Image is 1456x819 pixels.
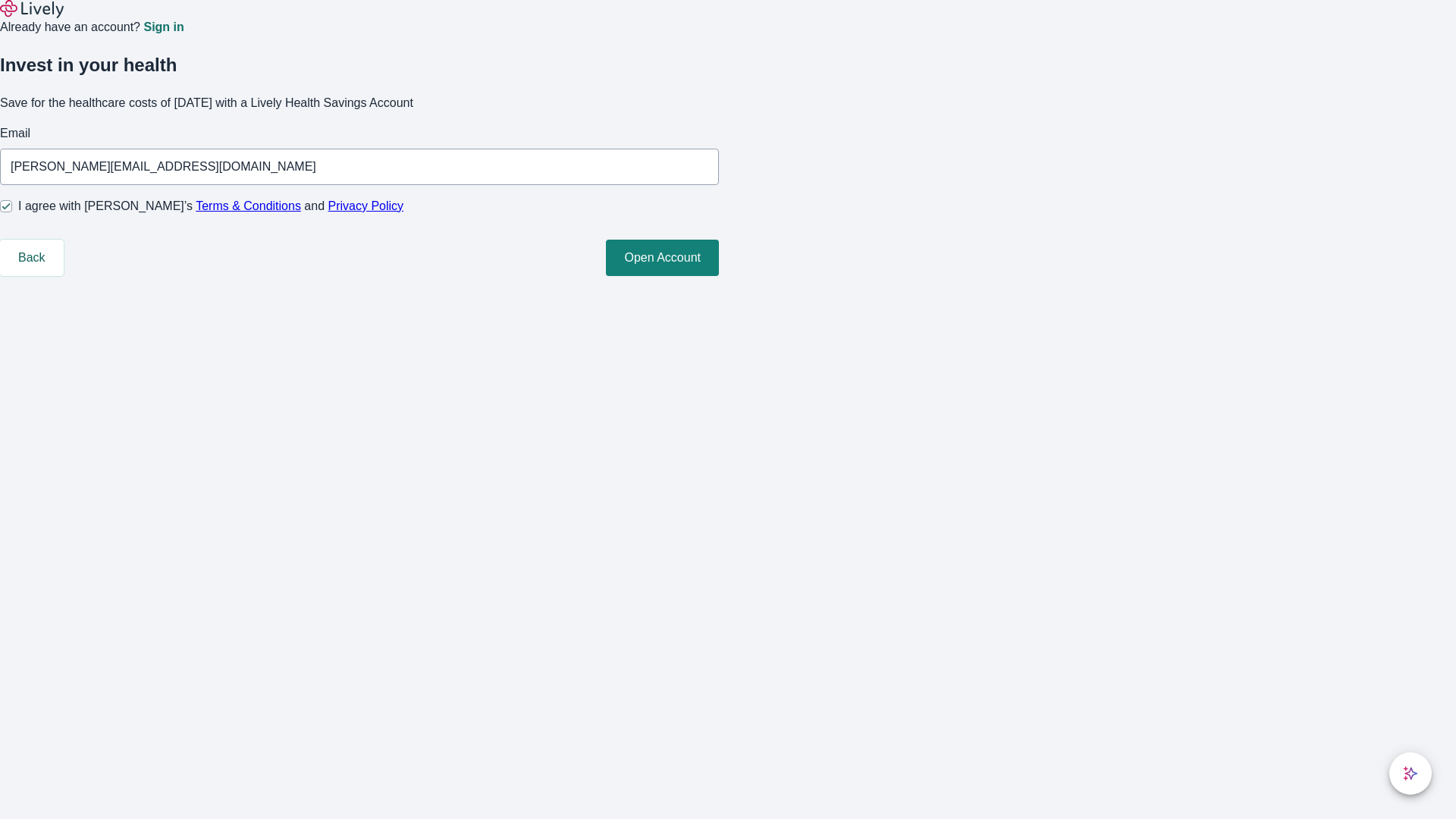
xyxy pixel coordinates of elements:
a: Sign in [143,21,184,33]
span: I agree with [PERSON_NAME]’s and [18,197,403,215]
button: Open Account [606,240,719,276]
a: Privacy Policy [328,199,404,212]
svg: Lively AI Assistant [1403,766,1418,781]
button: chat [1389,752,1432,795]
a: Terms & Conditions [196,199,301,212]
